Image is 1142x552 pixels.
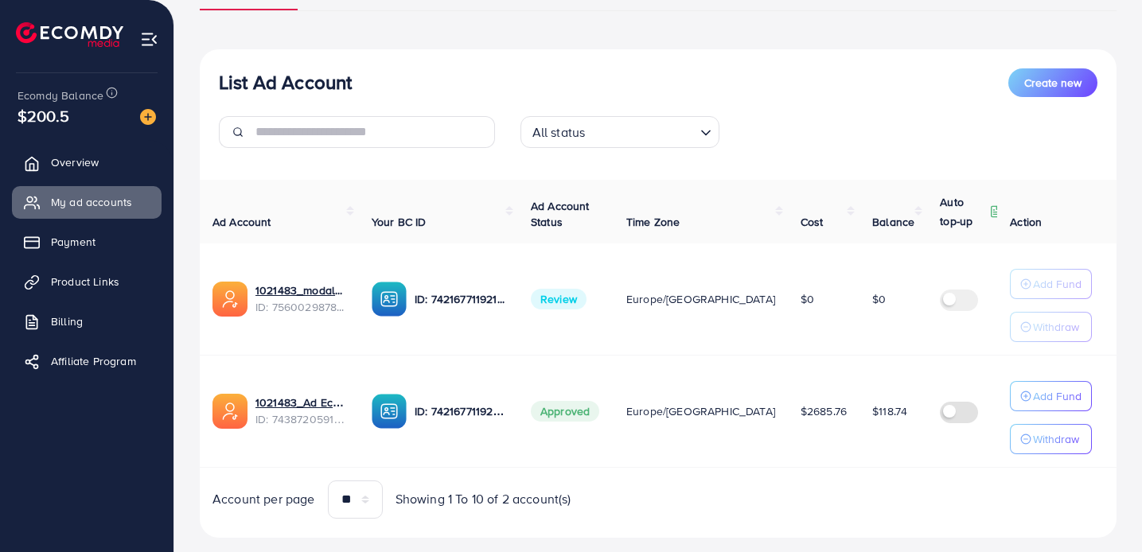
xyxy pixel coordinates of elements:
[12,345,162,377] a: Affiliate Program
[12,226,162,258] a: Payment
[255,395,346,427] div: <span class='underline'>1021483_Ad Ecomdy sans frais_1731962118324</span></br>7438720591575744513
[626,403,775,419] span: Europe/[GEOGRAPHIC_DATA]
[1024,75,1082,91] span: Create new
[1074,480,1130,540] iframe: Chat
[51,313,83,329] span: Billing
[12,146,162,178] a: Overview
[415,290,505,309] p: ID: 7421677119211700241
[12,305,162,337] a: Billing
[18,87,103,103] span: Ecomdy Balance
[590,118,693,144] input: Search for option
[140,109,156,125] img: image
[1033,317,1079,336] p: Withdraw
[255,299,346,315] span: ID: 7560029878524035089
[51,194,132,210] span: My ad accounts
[396,490,571,508] span: Showing 1 To 10 of 2 account(s)
[531,289,587,309] span: Review
[531,198,590,230] span: Ad Account Status
[1010,424,1092,454] button: Withdraw
[12,186,162,218] a: My ad accounts
[940,192,986,231] p: Auto top-up
[872,403,907,419] span: $118.74
[801,291,814,307] span: $0
[255,282,346,298] a: 1021483_modaly_1760206669307
[372,214,427,230] span: Your BC ID
[872,214,914,230] span: Balance
[626,214,680,230] span: Time Zone
[626,291,775,307] span: Europe/[GEOGRAPHIC_DATA]
[212,490,315,508] span: Account per page
[51,274,119,290] span: Product Links
[1010,312,1092,342] button: Withdraw
[415,402,505,421] p: ID: 7421677119211700241
[212,282,247,317] img: ic-ads-acc.e4c84228.svg
[51,234,95,250] span: Payment
[801,403,847,419] span: $2685.76
[51,353,136,369] span: Affiliate Program
[212,394,247,429] img: ic-ads-acc.e4c84228.svg
[212,214,271,230] span: Ad Account
[872,291,886,307] span: $0
[1033,430,1079,449] p: Withdraw
[531,401,599,422] span: Approved
[219,71,352,94] h3: List Ad Account
[529,121,589,144] span: All status
[255,395,346,410] a: 1021483_Ad Ecomdy sans frais_1731962118324
[51,154,99,170] span: Overview
[16,22,123,47] img: logo
[1010,214,1042,230] span: Action
[1008,68,1097,97] button: Create new
[1010,381,1092,411] button: Add Fund
[520,116,719,148] div: Search for option
[1033,387,1082,406] p: Add Fund
[12,266,162,297] a: Product Links
[255,282,346,315] div: <span class='underline'>1021483_modaly_1760206669307</span></br>7560029878524035089
[18,104,69,127] span: $200.5
[372,282,407,317] img: ic-ba-acc.ded83a64.svg
[801,214,824,230] span: Cost
[255,411,346,427] span: ID: 7438720591575744513
[1010,269,1092,299] button: Add Fund
[140,30,158,49] img: menu
[372,394,407,429] img: ic-ba-acc.ded83a64.svg
[1033,274,1082,293] p: Add Fund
